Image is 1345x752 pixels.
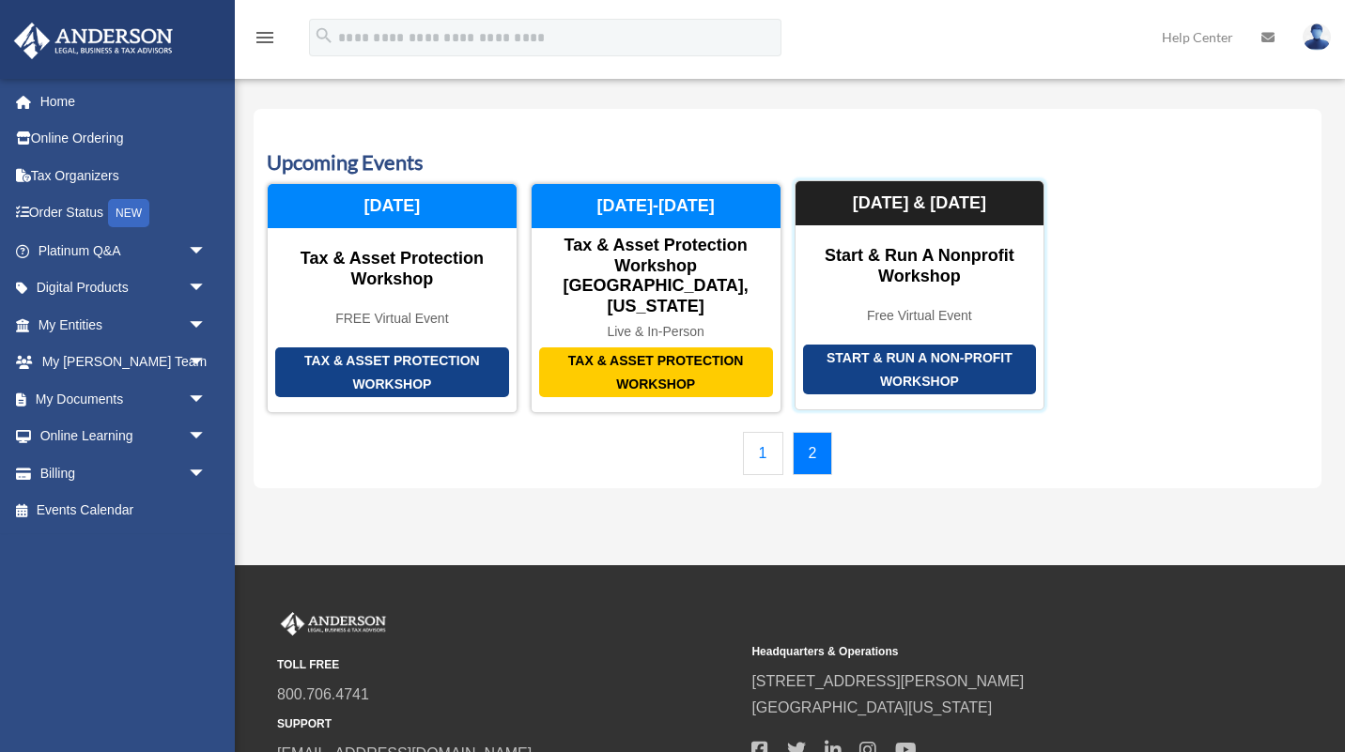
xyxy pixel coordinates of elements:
[8,23,178,59] img: Anderson Advisors Platinum Portal
[13,306,235,344] a: My Entitiesarrow_drop_down
[796,246,1044,286] div: Start & Run a Nonprofit Workshop
[13,157,235,194] a: Tax Organizers
[277,655,738,675] small: TOLL FREE
[751,673,1024,689] a: [STREET_ADDRESS][PERSON_NAME]
[267,148,1308,177] h3: Upcoming Events
[539,347,773,397] div: Tax & Asset Protection Workshop
[188,232,225,270] span: arrow_drop_down
[13,344,235,381] a: My [PERSON_NAME] Teamarrow_drop_down
[13,83,235,120] a: Home
[532,324,781,340] div: Live & In-Person
[13,380,235,418] a: My Documentsarrow_drop_down
[314,25,334,46] i: search
[188,306,225,345] span: arrow_drop_down
[13,492,225,529] a: Events Calendar
[254,26,276,49] i: menu
[793,432,833,475] a: 2
[13,454,235,492] a: Billingarrow_drop_down
[188,380,225,419] span: arrow_drop_down
[275,347,509,397] div: Tax & Asset Protection Workshop
[13,194,235,233] a: Order StatusNEW
[108,199,149,227] div: NEW
[751,699,992,715] a: [GEOGRAPHIC_DATA][US_STATE]
[13,120,235,158] a: Online Ordering
[267,183,518,414] a: Tax & Asset Protection Workshop Tax & Asset Protection Workshop FREE Virtual Event [DATE]
[13,232,235,269] a: Platinum Q&Aarrow_drop_down
[254,33,276,49] a: menu
[795,183,1045,414] a: Start & Run a Non-Profit Workshop Start & Run a Nonprofit Workshop Free Virtual Event [DATE] & [D...
[277,714,738,734] small: SUPPORT
[268,311,517,327] div: FREE Virtual Event
[268,249,517,289] div: Tax & Asset Protection Workshop
[188,418,225,456] span: arrow_drop_down
[796,308,1044,324] div: Free Virtual Event
[13,418,235,455] a: Online Learningarrow_drop_down
[532,184,781,229] div: [DATE]-[DATE]
[188,344,225,382] span: arrow_drop_down
[277,686,369,702] a: 800.706.4741
[1303,23,1331,51] img: User Pic
[188,269,225,308] span: arrow_drop_down
[268,184,517,229] div: [DATE]
[743,432,783,475] a: 1
[751,642,1213,662] small: Headquarters & Operations
[803,345,1037,394] div: Start & Run a Non-Profit Workshop
[277,612,390,637] img: Anderson Advisors Platinum Portal
[531,183,781,414] a: Tax & Asset Protection Workshop Tax & Asset Protection Workshop [GEOGRAPHIC_DATA], [US_STATE] Liv...
[188,454,225,493] span: arrow_drop_down
[13,269,235,307] a: Digital Productsarrow_drop_down
[532,236,781,316] div: Tax & Asset Protection Workshop [GEOGRAPHIC_DATA], [US_STATE]
[796,181,1044,226] div: [DATE] & [DATE]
